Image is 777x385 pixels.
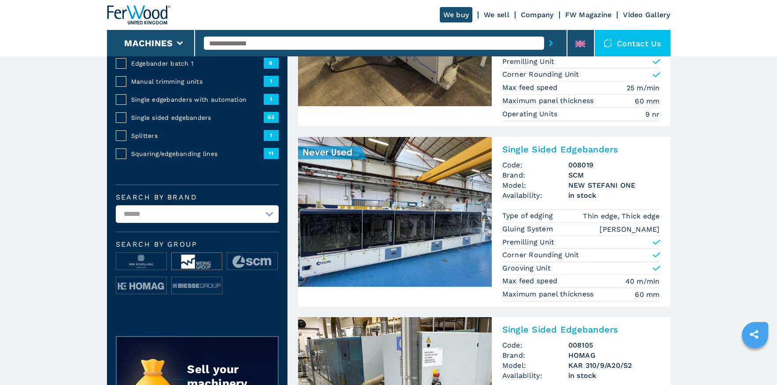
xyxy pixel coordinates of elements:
[502,70,579,79] p: Corner Rounding Unit
[502,144,660,155] h2: Single Sided Edgebanders
[502,83,560,93] p: Max feed speed
[264,130,279,141] span: 1
[131,95,264,104] span: Single edgebanders with automation
[502,57,555,67] p: Premilling Unit
[124,38,173,48] button: Machines
[484,11,509,19] a: We sell
[568,360,660,370] h3: KAR 310/9/A20/S2
[502,250,579,260] p: Corner Rounding Unit
[502,211,556,221] p: Type of edging
[502,237,555,247] p: Premilling Unit
[264,76,279,86] span: 1
[568,160,660,170] h3: 008019
[131,113,264,122] span: Single sided edgebanders
[568,180,660,190] h3: NEW STEFANI ONE
[440,7,473,22] a: We buy
[298,137,670,307] a: Single Sided Edgebanders SCM NEW STEFANI ONESingle Sided EdgebandersCode:008019Brand:SCMModel:NEW...
[502,370,568,381] span: Availability:
[502,289,596,299] p: Maximum panel thickness
[600,224,659,234] em: [PERSON_NAME]
[502,180,568,190] span: Model:
[568,170,660,180] h3: SCM
[565,11,612,19] a: FW Magazine
[626,276,660,286] em: 40 m/min
[298,137,492,287] img: Single Sided Edgebanders SCM NEW STEFANI ONE
[172,277,222,295] img: image
[502,263,551,273] p: Grooving Unit
[116,277,166,295] img: image
[502,190,568,200] span: Availability:
[502,96,596,106] p: Maximum panel thickness
[116,241,279,248] span: Search by group
[131,77,264,86] span: Manual trimming units
[502,224,556,234] p: Gluing System
[626,83,660,93] em: 25 m/min
[116,194,279,201] label: Search by brand
[502,350,568,360] span: Brand:
[502,340,568,350] span: Code:
[264,148,279,159] span: 11
[227,253,277,270] img: image
[623,11,670,19] a: Video Gallery
[595,30,670,56] div: Contact us
[521,11,554,19] a: Company
[131,149,264,158] span: Squaring/edgebanding lines
[568,190,660,200] span: in stock
[502,170,568,180] span: Brand:
[502,109,560,119] p: Operating Units
[502,324,660,335] h2: Single Sided Edgebanders
[264,58,279,68] span: 8
[131,59,264,68] span: Edgebander batch 1
[568,340,660,350] h3: 008105
[635,96,659,106] em: 60 mm
[583,211,659,221] em: Thin edge, Thick edge
[604,39,612,48] img: Contact us
[131,131,264,140] span: Splitters
[172,253,222,270] img: image
[502,160,568,170] span: Code:
[568,350,660,360] h3: HOMAG
[645,109,660,119] em: 9 nr
[502,276,560,286] p: Max feed speed
[264,112,279,122] span: 63
[264,94,279,104] span: 1
[116,253,166,270] img: image
[502,360,568,370] span: Model:
[740,345,770,378] iframe: Chat
[635,289,659,300] em: 60 mm
[544,33,558,53] button: submit-button
[568,370,660,381] span: in stock
[743,323,765,345] a: sharethis
[107,5,170,25] img: Ferwood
